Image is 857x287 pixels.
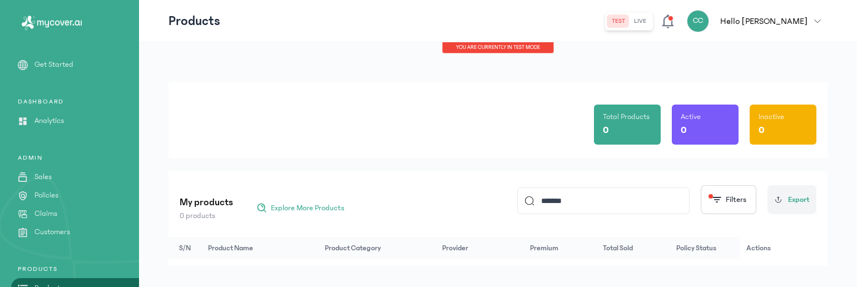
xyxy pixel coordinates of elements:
[720,14,808,28] p: Hello [PERSON_NAME]
[767,185,816,214] button: Export
[201,237,319,259] th: Product Name
[788,194,810,206] span: Export
[603,111,650,122] p: Total Products
[34,190,58,201] p: Policies
[169,12,220,30] p: Products
[523,237,597,259] th: Premium
[670,237,740,259] th: Policy Status
[34,115,64,127] p: Analytics
[681,122,687,138] p: 0
[180,195,233,210] p: My products
[603,122,609,138] p: 0
[180,210,233,221] p: 0 products
[34,208,57,220] p: Claims
[740,237,828,259] th: Actions
[435,237,523,259] th: Provider
[701,185,756,214] button: Filters
[169,237,201,259] th: S/N
[759,122,765,138] p: 0
[251,199,350,217] button: Explore More Products
[442,42,554,53] div: You are currently in TEST MODE
[607,14,630,28] button: test
[34,59,73,71] p: Get Started
[687,10,709,32] div: CC
[630,14,651,28] button: live
[34,226,70,238] p: Customers
[271,202,344,214] span: Explore More Products
[759,111,784,122] p: Inactive
[687,10,828,32] button: CCHello [PERSON_NAME]
[596,237,670,259] th: Total Sold
[681,111,701,122] p: Active
[318,237,435,259] th: Product Category
[34,171,52,183] p: Sales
